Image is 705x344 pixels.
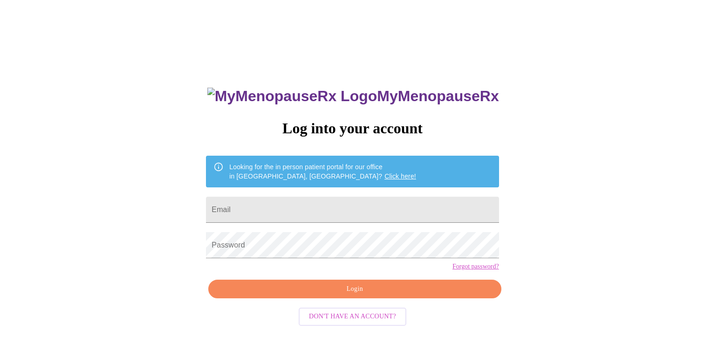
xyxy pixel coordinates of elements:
[208,280,501,299] button: Login
[229,158,416,185] div: Looking for the in person patient portal for our office in [GEOGRAPHIC_DATA], [GEOGRAPHIC_DATA]?
[219,283,490,295] span: Login
[207,88,377,105] img: MyMenopauseRx Logo
[309,311,396,323] span: Don't have an account?
[206,120,499,137] h3: Log into your account
[384,172,416,180] a: Click here!
[452,263,499,270] a: Forgot password?
[296,312,409,320] a: Don't have an account?
[299,308,406,326] button: Don't have an account?
[207,88,499,105] h3: MyMenopauseRx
